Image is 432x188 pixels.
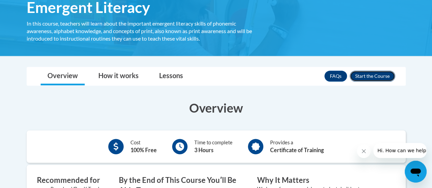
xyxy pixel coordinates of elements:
iframe: Close message [357,144,371,158]
h3: Recommended for [37,175,109,186]
div: Time to complete [194,139,233,154]
b: 3 Hours [194,147,213,153]
div: Provides a [270,139,324,154]
a: Lessons [152,67,190,85]
b: 100% Free [130,147,157,153]
a: Overview [41,67,85,85]
a: How it works [92,67,145,85]
iframe: Message from company [373,143,427,158]
button: Enroll [350,71,395,82]
b: Certificate of Training [270,147,324,153]
div: In this course, teachers will learn about the important emergent literacy skills of phonemic awar... [27,20,262,42]
div: Cost [130,139,157,154]
h3: Overview [27,99,406,116]
a: FAQs [324,71,347,82]
iframe: Button to launch messaging window [405,161,427,183]
span: Hi. How can we help? [4,5,55,10]
h3: Why It Matters [257,175,385,186]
